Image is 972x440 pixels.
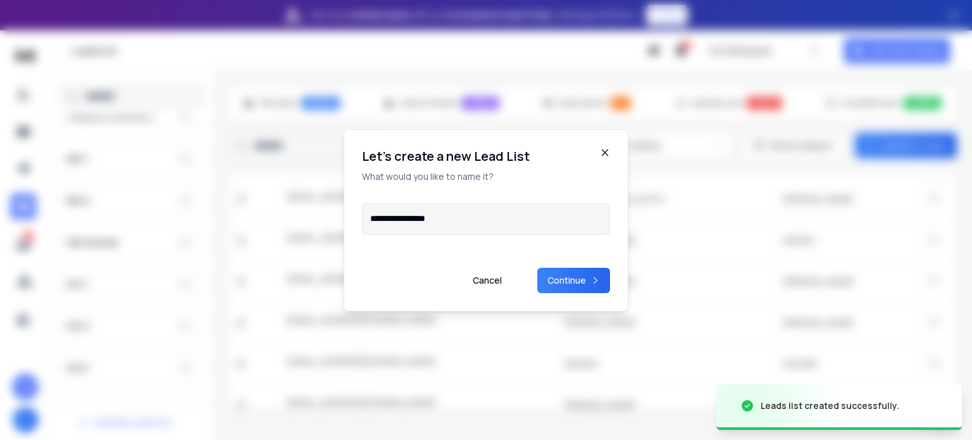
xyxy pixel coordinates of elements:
[362,148,530,165] h1: Let's create a new Lead List
[537,268,610,293] button: Continue
[362,170,530,183] p: What would you like to name it?
[463,268,512,293] button: Cancel
[761,399,899,412] div: Leads list created successfully.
